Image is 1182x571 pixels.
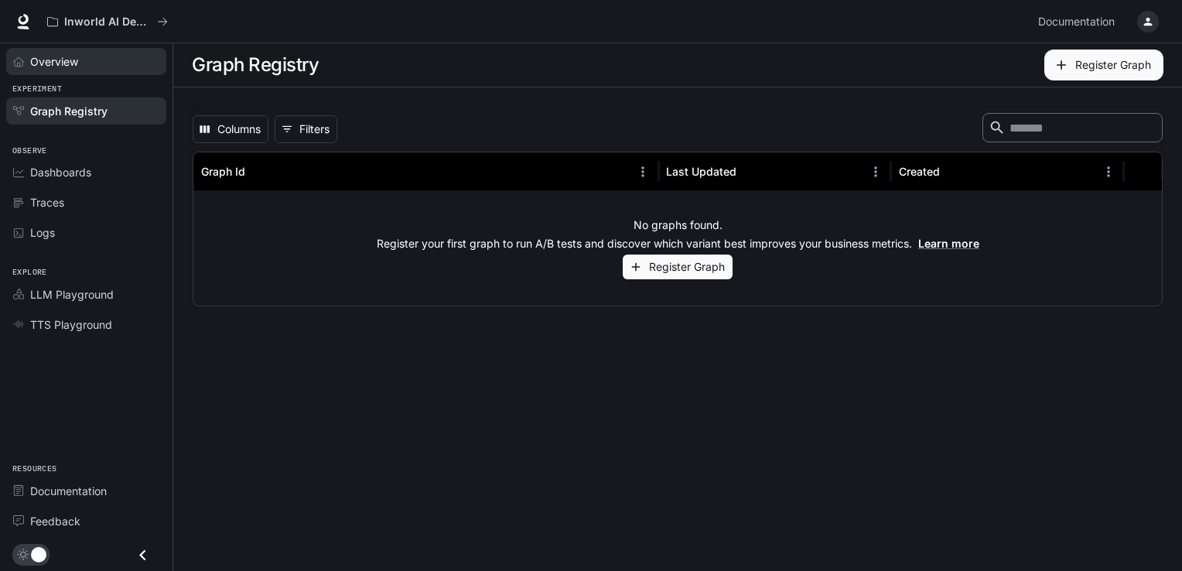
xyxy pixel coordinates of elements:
[1032,6,1126,37] a: Documentation
[30,53,78,70] span: Overview
[30,194,64,210] span: Traces
[247,160,270,183] button: Sort
[275,115,337,143] button: Show filters
[192,50,319,80] h1: Graph Registry
[6,97,166,125] a: Graph Registry
[377,236,979,251] p: Register your first graph to run A/B tests and discover which variant best improves your business...
[64,15,151,29] p: Inworld AI Demos
[30,103,108,119] span: Graph Registry
[6,281,166,308] a: LLM Playground
[30,286,114,303] span: LLM Playground
[30,224,55,241] span: Logs
[1044,50,1163,80] button: Register Graph
[201,165,245,178] div: Graph Id
[125,539,160,571] button: Close drawer
[6,189,166,216] a: Traces
[631,160,654,183] button: Menu
[6,508,166,535] a: Feedback
[6,477,166,504] a: Documentation
[31,545,46,562] span: Dark mode toggle
[30,316,112,333] span: TTS Playground
[666,165,736,178] div: Last Updated
[6,219,166,246] a: Logs
[30,483,107,499] span: Documentation
[30,164,91,180] span: Dashboards
[6,159,166,186] a: Dashboards
[1038,12,1115,32] span: Documentation
[6,48,166,75] a: Overview
[982,113,1163,145] div: Search
[941,160,965,183] button: Sort
[1097,160,1120,183] button: Menu
[193,115,268,143] button: Select columns
[899,165,940,178] div: Created
[918,237,979,250] a: Learn more
[738,160,761,183] button: Sort
[864,160,887,183] button: Menu
[30,513,80,529] span: Feedback
[40,6,175,37] button: All workspaces
[634,217,723,233] p: No graphs found.
[6,311,166,338] a: TTS Playground
[623,255,733,280] button: Register Graph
